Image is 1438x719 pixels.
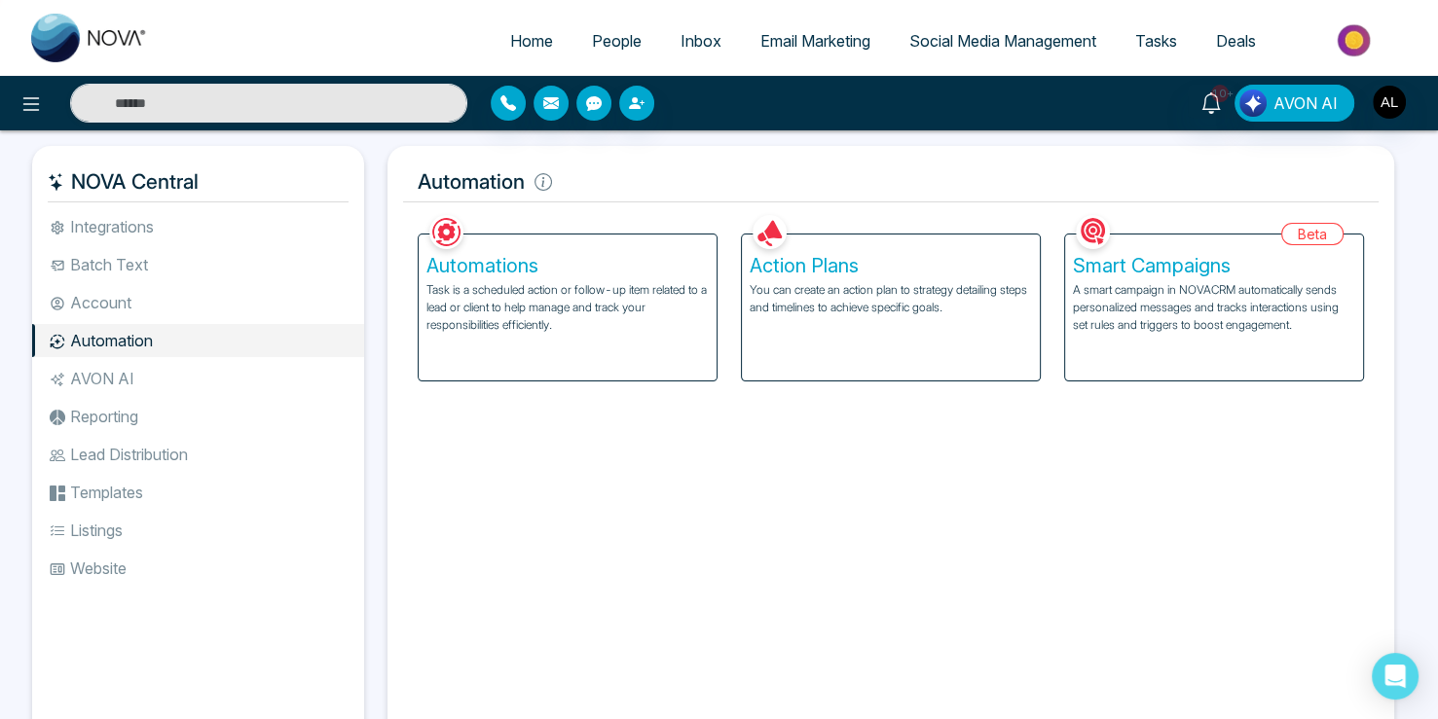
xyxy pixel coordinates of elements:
[1372,653,1419,700] div: Open Intercom Messenger
[491,22,572,59] a: Home
[592,31,642,51] span: People
[753,215,787,249] img: Action Plans
[760,31,870,51] span: Email Marketing
[1073,281,1355,334] p: A smart campaign in NOVACRM automatically sends personalized messages and tracks interactions usi...
[750,254,1032,277] h5: Action Plans
[32,514,364,547] li: Listings
[403,162,1379,202] h5: Automation
[890,22,1116,59] a: Social Media Management
[1073,254,1355,277] h5: Smart Campaigns
[661,22,741,59] a: Inbox
[32,362,364,395] li: AVON AI
[32,248,364,281] li: Batch Text
[750,281,1032,316] p: You can create an action plan to strategy detailing steps and timelines to achieve specific goals.
[48,162,349,202] h5: NOVA Central
[1239,90,1267,117] img: Lead Flow
[426,254,709,277] h5: Automations
[909,31,1096,51] span: Social Media Management
[31,14,148,62] img: Nova CRM Logo
[1285,18,1426,62] img: Market-place.gif
[1273,91,1338,115] span: AVON AI
[32,476,364,509] li: Templates
[1281,223,1344,245] div: Beta
[1116,22,1197,59] a: Tasks
[1188,85,1235,119] a: 10+
[1211,85,1229,102] span: 10+
[32,286,364,319] li: Account
[32,438,364,471] li: Lead Distribution
[1216,31,1256,51] span: Deals
[32,210,364,243] li: Integrations
[1235,85,1354,122] button: AVON AI
[32,324,364,357] li: Automation
[1373,86,1406,119] img: User Avatar
[681,31,721,51] span: Inbox
[429,215,463,249] img: Automations
[32,400,364,433] li: Reporting
[426,281,709,334] p: Task is a scheduled action or follow-up item related to a lead or client to help manage and track...
[1135,31,1177,51] span: Tasks
[741,22,890,59] a: Email Marketing
[1197,22,1275,59] a: Deals
[32,552,364,585] li: Website
[510,31,553,51] span: Home
[572,22,661,59] a: People
[1076,215,1110,249] img: Smart Campaigns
